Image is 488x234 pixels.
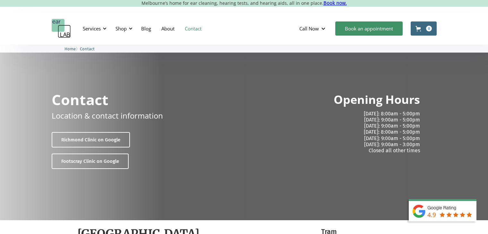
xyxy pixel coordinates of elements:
[294,19,332,38] div: Call Now
[411,21,437,36] a: Open cart
[80,46,95,51] span: Contact
[156,19,180,38] a: About
[64,46,80,52] li: 〉
[52,110,163,121] p: Location & contact information
[299,25,319,32] div: Call Now
[64,46,76,52] a: Home
[52,154,129,169] a: Footscray Clinic on Google
[136,19,156,38] a: Blog
[180,19,207,38] a: Contact
[80,46,95,52] a: Contact
[83,25,101,32] div: Services
[426,26,432,31] div: 0
[249,111,420,154] p: [DATE]: 8:00am - 5:00pm [DATE]: 9:00am - 5:00pm [DATE]: 9:00am - 5:00pm [DATE]: 8:00am - 5:00pm [...
[52,132,130,147] a: Richmond Clinic on Google
[112,19,134,38] div: Shop
[64,46,76,51] span: Home
[334,92,420,107] h2: Opening Hours
[116,25,127,32] div: Shop
[79,19,108,38] div: Services
[52,92,108,107] h1: Contact
[52,19,71,38] a: home
[335,21,403,36] a: Book an appointment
